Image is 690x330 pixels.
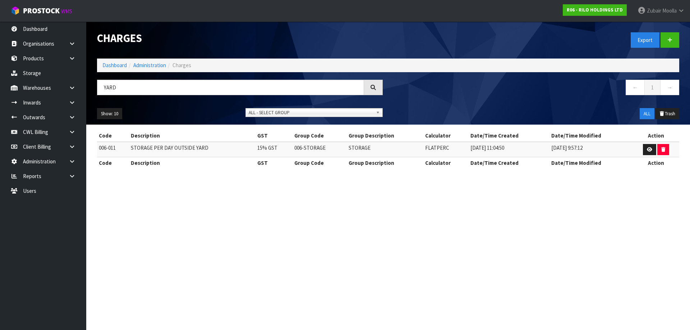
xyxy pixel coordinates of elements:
[633,157,679,169] th: Action
[97,32,383,44] h1: Charges
[662,7,677,14] span: Moolla
[469,157,549,169] th: Date/Time Created
[129,157,256,169] th: Description
[626,80,645,95] a: ←
[249,108,373,117] span: ALL - SELECT GROUP
[644,80,661,95] a: 1
[129,142,256,157] td: STORAGE PER DAY OUTSIDE YARD
[133,62,166,69] a: Administration
[640,108,654,120] button: ALL
[469,130,549,141] th: Date/Time Created
[256,142,293,157] td: 15% GST
[97,80,364,95] input: Search charges
[256,130,293,141] th: GST
[293,142,347,157] td: 006-STORAGE
[551,144,583,151] span: [DATE] 9:57:12
[347,130,423,141] th: Group Description
[97,130,129,141] th: Code
[293,130,347,141] th: Group Code
[631,32,659,48] button: Export
[11,6,20,15] img: cube-alt.png
[567,7,623,13] strong: R06 - RILO HOLDINGS LTD
[549,130,633,141] th: Date/Time Modified
[293,157,347,169] th: Group Code
[347,142,423,157] td: STORAGE
[102,62,127,69] a: Dashboard
[660,80,679,95] a: →
[423,157,469,169] th: Calculator
[97,157,129,169] th: Code
[633,130,679,141] th: Action
[549,157,633,169] th: Date/Time Modified
[97,142,129,157] td: 006-011
[563,4,627,16] a: R06 - RILO HOLDINGS LTD
[470,144,504,151] span: [DATE] 11:04:50
[423,142,469,157] td: FLATPERC
[423,130,469,141] th: Calculator
[61,8,72,15] small: WMS
[129,130,256,141] th: Description
[97,108,122,120] button: Show: 10
[172,62,191,69] span: Charges
[23,6,60,15] span: ProStock
[256,157,293,169] th: GST
[655,108,679,120] button: Trash
[347,157,423,169] th: Group Description
[647,7,661,14] span: Zubair
[394,80,679,97] nav: Page navigation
